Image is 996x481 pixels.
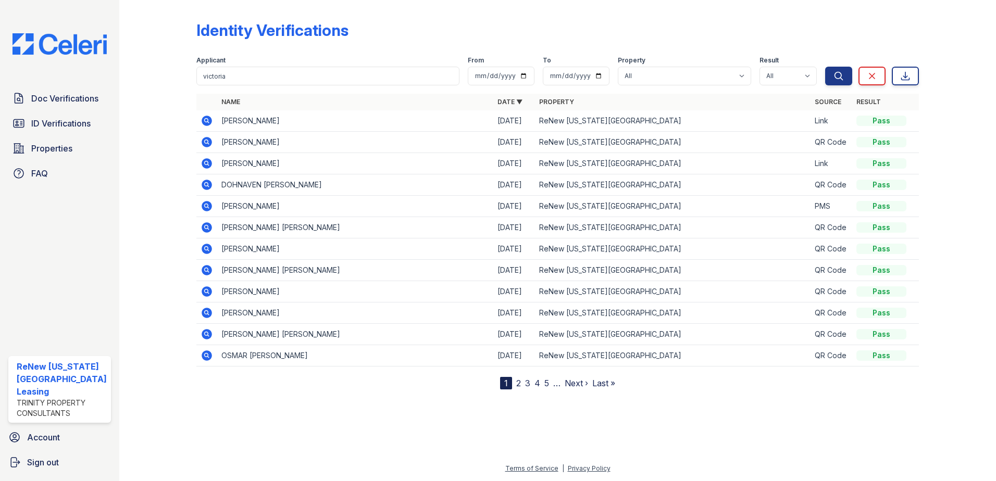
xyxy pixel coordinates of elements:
label: From [468,56,484,65]
span: Account [27,431,60,444]
div: Pass [856,308,906,318]
span: ID Verifications [31,117,91,130]
div: Pass [856,329,906,339]
td: ReNew [US_STATE][GEOGRAPHIC_DATA] [535,302,811,324]
td: Link [811,153,852,174]
td: [PERSON_NAME] [PERSON_NAME] [217,217,493,238]
td: ReNew [US_STATE][GEOGRAPHIC_DATA] [535,153,811,174]
td: [PERSON_NAME] [217,153,493,174]
div: Pass [856,137,906,147]
td: ReNew [US_STATE][GEOGRAPHIC_DATA] [535,196,811,217]
a: ID Verifications [8,113,111,134]
a: Privacy Policy [568,464,611,472]
td: ReNew [US_STATE][GEOGRAPHIC_DATA] [535,345,811,366]
td: OSMAR [PERSON_NAME] [217,345,493,366]
a: Property [539,98,574,106]
td: [DATE] [493,260,535,281]
span: Properties [31,142,72,155]
label: Result [760,56,779,65]
a: 5 [544,378,549,388]
a: 4 [534,378,540,388]
a: 2 [516,378,521,388]
span: … [553,377,561,389]
td: PMS [811,196,852,217]
td: [DATE] [493,174,535,196]
td: [PERSON_NAME] [217,196,493,217]
a: Account [4,427,115,448]
td: [DATE] [493,196,535,217]
span: Doc Verifications [31,92,98,105]
a: Source [815,98,841,106]
td: [PERSON_NAME] [217,238,493,260]
td: QR Code [811,217,852,238]
img: CE_Logo_Blue-a8612792a0a2168367f1c8372b55b34899dd931a85d93a1a3d3e32e68fde9ad4.png [4,33,115,55]
td: [DATE] [493,132,535,153]
td: ReNew [US_STATE][GEOGRAPHIC_DATA] [535,324,811,345]
div: Pass [856,201,906,211]
td: [DATE] [493,281,535,302]
label: Property [618,56,645,65]
td: ReNew [US_STATE][GEOGRAPHIC_DATA] [535,238,811,260]
td: QR Code [811,260,852,281]
a: Next › [565,378,588,388]
td: ReNew [US_STATE][GEOGRAPHIC_DATA] [535,281,811,302]
td: [PERSON_NAME] [PERSON_NAME] [217,260,493,281]
td: ReNew [US_STATE][GEOGRAPHIC_DATA] [535,110,811,132]
td: DOHNAVEN [PERSON_NAME] [217,174,493,196]
td: [DATE] [493,217,535,238]
a: Sign out [4,452,115,473]
td: ReNew [US_STATE][GEOGRAPHIC_DATA] [535,174,811,196]
a: Properties [8,138,111,159]
span: FAQ [31,167,48,180]
td: QR Code [811,302,852,324]
td: QR Code [811,281,852,302]
div: Pass [856,116,906,126]
td: QR Code [811,174,852,196]
td: ReNew [US_STATE][GEOGRAPHIC_DATA] [535,217,811,238]
div: Identity Verifications [196,21,348,40]
label: Applicant [196,56,226,65]
div: Pass [856,286,906,297]
div: Pass [856,158,906,169]
td: [PERSON_NAME] [217,302,493,324]
td: [DATE] [493,110,535,132]
td: [PERSON_NAME] [PERSON_NAME] [217,324,493,345]
a: Doc Verifications [8,88,111,109]
td: Link [811,110,852,132]
td: [PERSON_NAME] [217,110,493,132]
td: QR Code [811,345,852,366]
td: ReNew [US_STATE][GEOGRAPHIC_DATA] [535,132,811,153]
div: Pass [856,222,906,233]
td: [DATE] [493,324,535,345]
div: Pass [856,180,906,190]
div: Pass [856,244,906,254]
td: [DATE] [493,153,535,174]
div: ReNew [US_STATE][GEOGRAPHIC_DATA] Leasing [17,360,107,398]
td: [DATE] [493,345,535,366]
a: 3 [525,378,530,388]
td: QR Code [811,132,852,153]
td: [PERSON_NAME] [217,281,493,302]
div: 1 [500,377,512,389]
td: [DATE] [493,302,535,324]
span: Sign out [27,456,59,469]
td: [DATE] [493,238,535,260]
a: FAQ [8,163,111,184]
td: QR Code [811,324,852,345]
div: Trinity Property Consultants [17,398,107,419]
a: Date ▼ [497,98,522,106]
td: QR Code [811,238,852,260]
a: Last » [592,378,615,388]
td: [PERSON_NAME] [217,132,493,153]
input: Search by name or phone number [196,67,460,85]
div: | [562,464,564,472]
a: Terms of Service [505,464,558,472]
div: Pass [856,265,906,275]
td: ReNew [US_STATE][GEOGRAPHIC_DATA] [535,260,811,281]
label: To [543,56,551,65]
div: Pass [856,350,906,361]
a: Name [221,98,240,106]
a: Result [856,98,881,106]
